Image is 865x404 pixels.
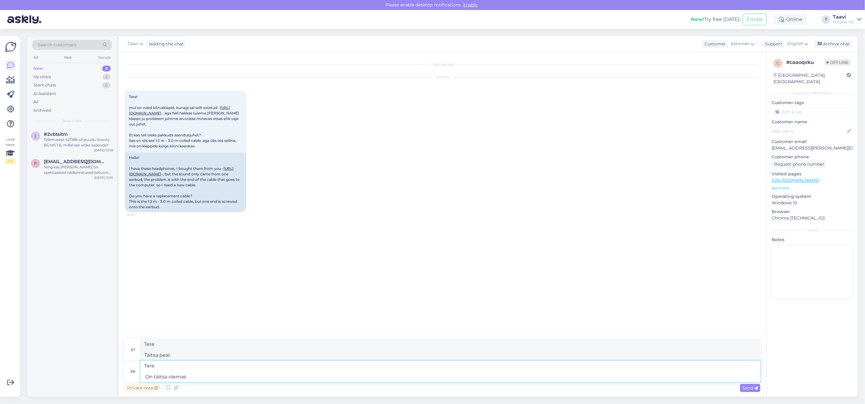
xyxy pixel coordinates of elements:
div: 0 [102,82,111,88]
div: Tellimusest 427186 oli puudu Gravity BG MS 1 B, millal see võiks saabuda? [44,137,113,148]
p: Notes [772,237,853,243]
p: Chrome [TECHNICAL_ID] [772,215,853,221]
input: Add name [772,128,846,135]
div: My chats [33,74,51,80]
p: Customer name [772,119,853,125]
div: Archive chat [814,40,852,48]
a: [URL][DOMAIN_NAME] [772,177,819,183]
div: AI Assistant [33,91,56,97]
div: [DATE] 15:50 [94,175,113,180]
div: Hello! I have these headphones, I bought them from you - -, but the sound only came from one earb... [125,153,246,212]
div: Archived [33,107,51,114]
div: 1 / 3 [5,159,16,164]
div: T [822,15,830,24]
span: Send [742,385,758,391]
textarea: Tere Täitsa peal [141,339,760,360]
span: #2vbtsitm [44,132,68,137]
div: leading the chat [147,41,184,47]
div: All [33,99,39,105]
span: 16:00 [127,213,149,217]
div: [DATE] [125,75,760,80]
div: Online [774,14,807,25]
p: Browser [772,209,853,215]
span: Search customers [38,42,76,48]
div: Support [763,41,782,47]
img: Askly Logo [5,41,16,53]
div: Private note [125,384,161,392]
p: Visited pages [772,171,853,177]
div: Progear OÜ [833,19,855,24]
div: Request phone number [772,160,827,168]
span: Enable [462,2,480,8]
span: New chats [62,118,82,124]
div: Web [63,54,74,61]
span: Taavi [127,40,138,47]
span: r [34,161,37,166]
div: Taavi [833,15,855,19]
span: Offline [824,59,851,66]
div: en [131,366,136,377]
p: Customer tags [772,100,853,106]
div: et [131,345,135,355]
p: Operating system [772,193,853,200]
span: English [787,40,803,47]
div: Try free [DATE]: [691,16,740,23]
p: Customer email [772,139,853,145]
div: Chat started [125,62,760,67]
button: Emails [743,14,767,25]
div: Look Here [5,137,16,164]
div: 5 [102,74,111,80]
div: Customer [702,41,726,47]
span: Tere! mul on need kõrvaklapid, kunagi sai teilt ostetud - -, aga heli hakkas tulema [PERSON_NAME]... [129,94,240,148]
a: TaaviProgear OÜ [833,15,861,24]
div: Extra [772,227,853,233]
span: c [777,61,780,65]
p: See more ... [772,185,853,191]
div: All [32,54,39,61]
div: Customer information [772,90,853,96]
div: Ning kas [PERSON_NAME] on spetsiaalsed taldkinnitused betooni jaoks? [44,164,113,175]
div: # caaoqvku [786,59,824,66]
div: [DATE] 10:59 [94,148,113,153]
div: 2 [102,65,111,72]
div: New [33,65,43,72]
span: 2 [35,134,37,138]
input: Add a tag [772,107,853,116]
p: [EMAIL_ADDRESS][PERSON_NAME][DOMAIN_NAME] [772,145,853,151]
b: New! [691,16,704,22]
div: Team chats [33,82,56,88]
p: Customer phone [772,154,853,160]
p: Windows 10 [772,200,853,206]
span: Estonian [731,40,749,47]
span: reivohan@gmail.com [44,159,107,164]
textarea: Tere On täitsa olemas [141,361,760,382]
div: Socials [97,54,112,61]
div: [GEOGRAPHIC_DATA], [GEOGRAPHIC_DATA] [773,72,847,85]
